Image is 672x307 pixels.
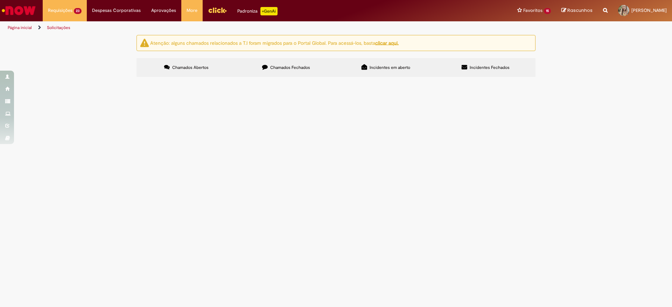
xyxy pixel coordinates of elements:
[47,25,70,30] a: Solicitações
[187,7,197,14] span: More
[370,65,410,70] span: Incidentes em aberto
[74,8,82,14] span: 23
[92,7,141,14] span: Despesas Corporativas
[270,65,310,70] span: Chamados Fechados
[172,65,209,70] span: Chamados Abertos
[48,7,72,14] span: Requisições
[470,65,510,70] span: Incidentes Fechados
[375,40,399,46] a: clicar aqui.
[523,7,542,14] span: Favoritos
[8,25,32,30] a: Página inicial
[561,7,593,14] a: Rascunhos
[151,7,176,14] span: Aprovações
[237,7,278,15] div: Padroniza
[5,21,443,34] ul: Trilhas de página
[1,3,37,17] img: ServiceNow
[208,5,227,15] img: click_logo_yellow_360x200.png
[260,7,278,15] p: +GenAi
[544,8,551,14] span: 15
[567,7,593,14] span: Rascunhos
[150,40,399,46] ng-bind-html: Atenção: alguns chamados relacionados a T.I foram migrados para o Portal Global. Para acessá-los,...
[631,7,667,13] span: [PERSON_NAME]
